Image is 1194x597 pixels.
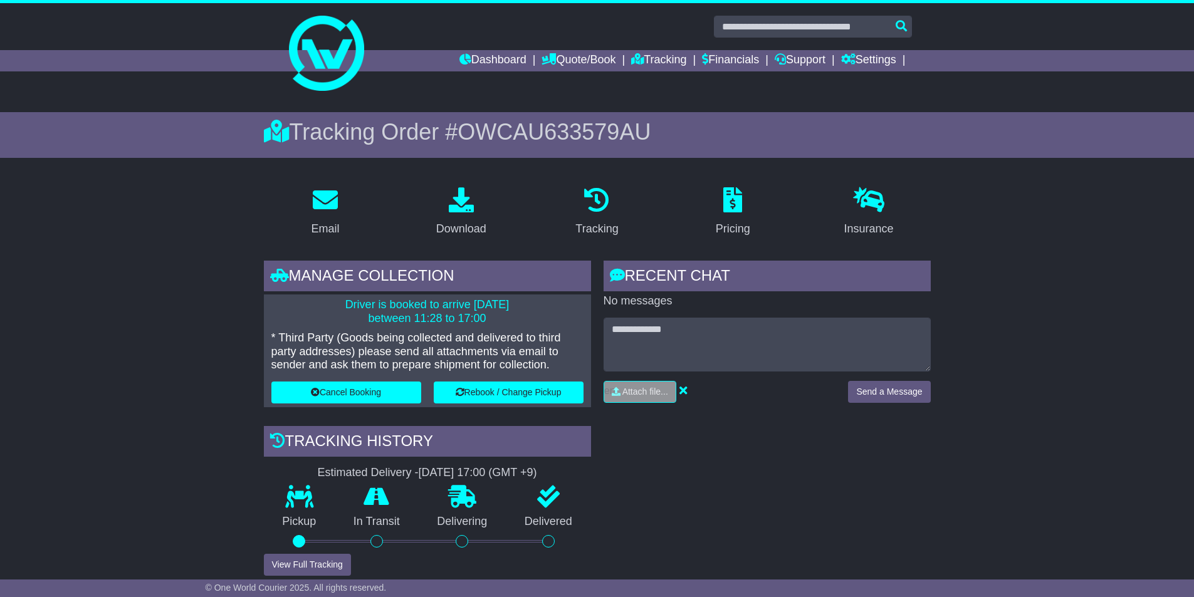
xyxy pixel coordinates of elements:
div: Tracking [575,221,618,237]
div: Estimated Delivery - [264,466,591,480]
p: Delivered [506,515,591,529]
a: Pricing [708,183,758,242]
p: * Third Party (Goods being collected and delivered to third party addresses) please send all atta... [271,331,584,372]
a: Email [303,183,347,242]
a: Tracking [631,50,686,71]
p: Pickup [264,515,335,529]
span: © One World Courier 2025. All rights reserved. [206,583,387,593]
a: Financials [702,50,759,71]
p: In Transit [335,515,419,529]
a: Settings [841,50,896,71]
div: Download [436,221,486,237]
a: Insurance [836,183,902,242]
a: Quote/Book [542,50,615,71]
p: Driver is booked to arrive [DATE] between 11:28 to 17:00 [271,298,584,325]
p: No messages [604,294,931,308]
div: Insurance [844,221,894,237]
div: Email [311,221,339,237]
div: Tracking history [264,426,591,460]
button: Send a Message [848,381,930,403]
a: Download [428,183,495,242]
div: Manage collection [264,261,591,294]
div: Pricing [716,221,750,237]
div: [DATE] 17:00 (GMT +9) [419,466,537,480]
a: Support [775,50,825,71]
div: Tracking Order # [264,118,931,145]
a: Tracking [567,183,626,242]
button: Cancel Booking [271,382,421,403]
button: View Full Tracking [264,554,351,576]
a: Dashboard [459,50,526,71]
button: Rebook / Change Pickup [434,382,584,403]
span: OWCAU633579AU [458,119,651,145]
div: RECENT CHAT [604,261,931,294]
p: Delivering [419,515,506,529]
